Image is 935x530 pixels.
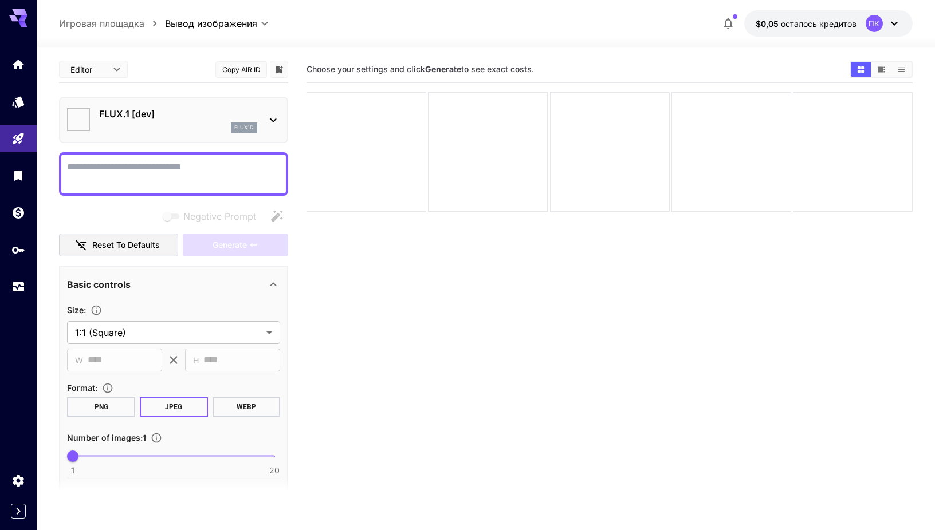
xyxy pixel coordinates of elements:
[215,61,267,78] button: Copy AIR ID
[70,64,106,76] span: Editor
[193,354,199,367] span: H
[67,397,135,417] button: PNG
[11,132,25,146] div: Playground
[425,64,461,74] b: Generate
[67,102,280,137] div: FLUX.1 [dev]flux1d
[11,168,25,183] div: Library
[781,19,857,29] ya-tr-span: осталось кредитов
[59,234,178,257] button: Reset to defaults
[59,17,165,30] nav: панировочный сухарь
[99,107,257,121] p: FLUX.1 [dev]
[307,64,534,74] span: Choose your settings and click to see exact costs.
[11,94,25,109] div: Models
[67,271,280,298] div: Basic controls
[213,397,281,417] button: WEBP
[86,304,107,316] button: Adjust the dimensions of the generated image by specifying its width and height in pixels, or sel...
[891,62,912,77] button: Show images in list view
[274,62,284,76] button: Add to library
[851,62,871,77] button: Show images in grid view
[11,57,25,72] div: Home
[234,124,254,132] p: flux1d
[97,382,118,394] button: Choose the file format for the output image.
[756,19,779,29] ya-tr-span: $0,05
[67,433,146,442] span: Number of images : 1
[71,465,74,476] span: 1
[67,305,86,315] span: Size :
[11,280,25,294] div: Usage
[11,504,26,519] button: Expand sidebar
[756,18,857,30] div: $0.05
[67,383,97,393] span: Format :
[146,432,167,444] button: Specify how many images to generate in a single request. Each image generation will be charged se...
[75,354,83,367] span: W
[871,62,891,77] button: Show images in video view
[11,473,25,488] div: Settings
[165,18,257,29] ya-tr-span: Вывод изображения
[869,20,879,27] ya-tr-span: ПК
[67,278,131,291] p: Basic controls
[11,205,25,220] div: Wallet
[11,243,25,257] div: API Keys
[269,465,280,476] span: 20
[75,326,262,339] span: 1:1 (Square)
[850,61,913,78] div: Show images in grid viewShow images in video viewShow images in list view
[59,17,144,30] a: Игровая площадка
[744,10,913,37] button: $0.05ПК
[59,18,144,29] ya-tr-span: Игровая площадка
[140,397,208,417] button: JPEG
